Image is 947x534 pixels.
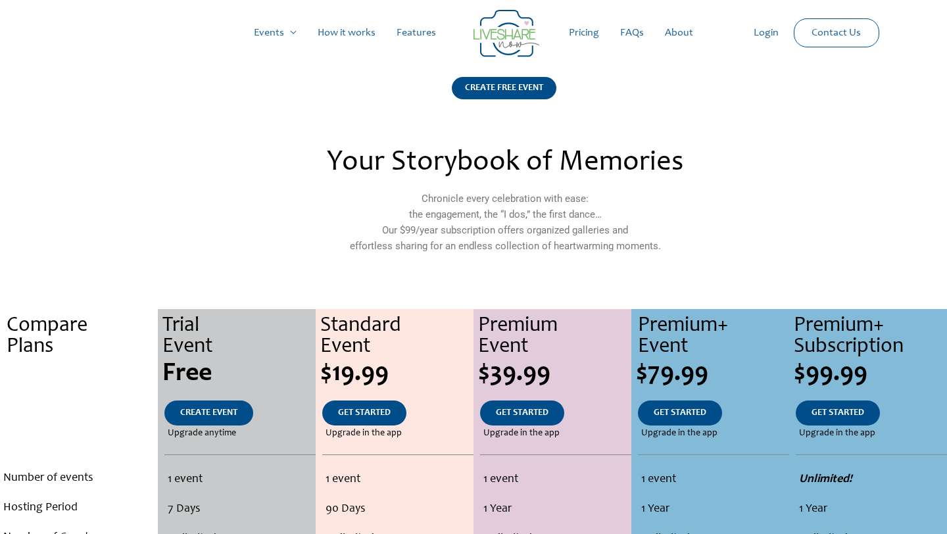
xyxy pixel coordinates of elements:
[799,473,852,485] strong: Unlimited!
[78,408,80,418] span: .
[452,77,556,116] a: CREATE FREE EVENT
[812,408,864,418] span: GET STARTED
[326,425,402,441] span: Upgrade in the app
[168,495,312,524] li: 7 Days
[23,12,924,54] nav: Site Navigation
[483,495,628,524] li: 1 Year
[3,493,155,523] li: Hosting Period
[641,465,786,495] li: 1 event
[478,316,631,358] div: Premium Event
[452,77,556,99] div: CREATE FREE EVENT
[386,12,447,54] a: Features
[636,361,789,387] div: $79.99
[638,316,789,358] div: Premium+ Event
[320,316,473,358] div: Standard Event
[307,12,386,54] a: How it works
[641,495,786,524] li: 1 Year
[243,12,307,54] a: Events
[483,465,628,495] li: 1 event
[483,425,560,441] span: Upgrade in the app
[794,316,947,358] div: Premium+ Subscription
[162,316,316,358] div: Trial Event
[794,361,947,387] div: $99.99
[801,19,871,47] a: Contact Us
[162,361,316,387] div: Free
[480,400,564,425] a: GET STARTED
[743,12,789,54] a: Login
[326,465,470,495] li: 1 event
[62,400,96,425] a: .
[220,191,790,254] p: Chronicle every celebration with ease: the engagement, the “I dos,” the first dance… Our $99/year...
[322,400,406,425] a: GET STARTED
[7,316,158,358] div: Compare Plans
[478,361,631,387] div: $39.99
[78,429,80,438] span: .
[610,12,654,54] a: FAQs
[654,408,706,418] span: GET STARTED
[799,425,875,441] span: Upgrade in the app
[496,408,548,418] span: GET STARTED
[3,464,155,493] li: Number of events
[558,12,610,54] a: Pricing
[654,12,704,54] a: About
[796,400,880,425] a: GET STARTED
[180,408,237,418] span: CREATE EVENT
[338,408,391,418] span: GET STARTED
[220,149,790,178] h2: Your Storybook of Memories
[168,425,236,441] span: Upgrade anytime
[168,465,312,495] li: 1 event
[638,400,722,425] a: GET STARTED
[641,425,717,441] span: Upgrade in the app
[799,495,944,524] li: 1 Year
[76,361,82,387] span: .
[326,495,470,524] li: 90 Days
[164,400,253,425] a: CREATE EVENT
[473,10,539,57] img: Group 14 | Live Photo Slideshow for Events | Create Free Events Album for Any Occasion
[320,361,473,387] div: $19.99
